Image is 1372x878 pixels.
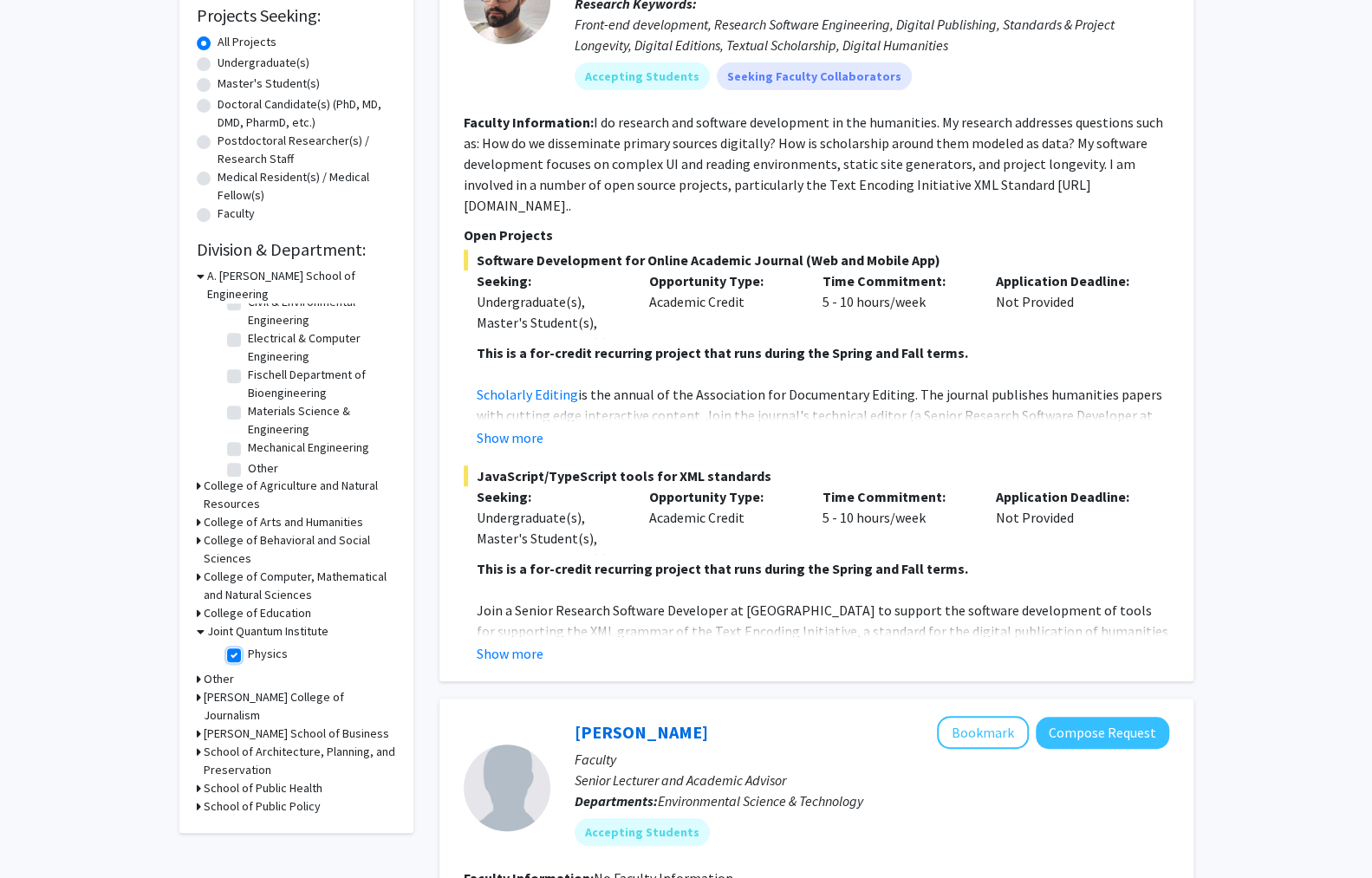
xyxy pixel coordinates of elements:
b: Faculty Information: [464,114,594,131]
label: Electrical & Computer Engineering [248,329,392,366]
div: Academic Credit [636,486,810,554]
button: Show more [477,643,543,664]
div: 5 - 10 hours/week [810,486,983,554]
fg-read-more: I do research and software development in the humanities. My research addresses questions such as... [464,114,1163,214]
h3: [PERSON_NAME] School of Business [204,725,389,743]
h2: Division & Department: [197,239,396,260]
div: Undergraduate(s), Master's Student(s), Doctoral Candidate(s) (PhD, MD, DMD, PharmD, etc.) [477,507,624,611]
button: Compose Request to Jose-Luis Izursa [1036,717,1169,749]
p: Opportunity Type: [649,270,797,291]
h2: Projects Seeking: [197,5,396,26]
label: Undergraduate(s) [218,54,309,72]
h3: School of Architecture, Planning, and Preservation [204,743,396,779]
h3: Other [204,670,234,688]
h3: Joint Quantum Institute [207,622,328,641]
h3: College of Agriculture and Natural Resources [204,477,396,513]
p: Join a Senior Research Software Developer at [GEOGRAPHIC_DATA] to support the software developmen... [477,600,1169,683]
div: Front-end development, Research Software Engineering, Digital Publishing, Standards & Project Lon... [575,14,1169,55]
h3: School of Public Health [204,779,322,797]
h3: College of Computer, Mathematical and Natural Sciences [204,568,396,604]
b: Departments: [575,792,658,810]
a: [PERSON_NAME] [575,721,708,743]
h3: College of Behavioral and Social Sciences [204,531,396,568]
div: Undergraduate(s), Master's Student(s), Doctoral Candidate(s) (PhD, MD, DMD, PharmD, etc.) [477,291,624,395]
label: Faculty [218,205,255,223]
mat-chip: Accepting Students [575,62,710,90]
label: Medical Resident(s) / Medical Fellow(s) [218,168,396,205]
mat-chip: Accepting Students [575,818,710,846]
p: Seeking: [477,486,624,507]
span: Software Development for Online Academic Journal (Web and Mobile App) [464,250,1169,270]
button: Add Jose-Luis Izursa to Bookmarks [937,716,1029,749]
label: Other [248,459,278,478]
h3: A. [PERSON_NAME] School of Engineering [207,267,396,303]
div: 5 - 10 hours/week [810,270,983,338]
h3: School of Public Policy [204,797,321,816]
label: Master's Student(s) [218,75,320,93]
iframe: Chat [13,800,74,865]
div: Not Provided [983,486,1156,554]
label: Physics [248,645,288,663]
div: Not Provided [983,270,1156,338]
a: Scholarly Editing [477,386,578,403]
span: Environmental Science & Technology [658,792,863,810]
label: Civil & Environmental Engineering [248,293,392,329]
label: Postdoctoral Researcher(s) / Research Staff [218,132,396,168]
div: Academic Credit [636,270,810,338]
label: Fischell Department of Bioengineering [248,366,392,402]
p: Seeking: [477,270,624,291]
strong: This is a for-credit recurring project that runs during the Spring and Fall terms. [477,344,968,361]
label: Mechanical Engineering [248,439,369,457]
h3: College of Arts and Humanities [204,513,363,531]
span: JavaScript/TypeScript tools for XML standards [464,465,1169,486]
h3: College of Education [204,604,311,622]
p: Time Commitment: [823,270,970,291]
label: Doctoral Candidate(s) (PhD, MD, DMD, PharmD, etc.) [218,95,396,132]
p: is the annual of the Association for Documentary Editing. The journal publishes humanities papers... [477,384,1169,509]
label: All Projects [218,33,276,51]
label: Materials Science & Engineering [248,402,392,439]
p: Opportunity Type: [649,486,797,507]
p: Senior Lecturer and Academic Advisor [575,770,1169,790]
button: Show more [477,427,543,448]
p: Faculty [575,749,1169,770]
p: Application Deadline: [996,486,1143,507]
h3: [PERSON_NAME] College of Journalism [204,688,396,725]
p: Time Commitment: [823,486,970,507]
mat-chip: Seeking Faculty Collaborators [717,62,912,90]
strong: This is a for-credit recurring project that runs during the Spring and Fall terms. [477,560,968,577]
p: Application Deadline: [996,270,1143,291]
p: Open Projects [464,224,1169,245]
